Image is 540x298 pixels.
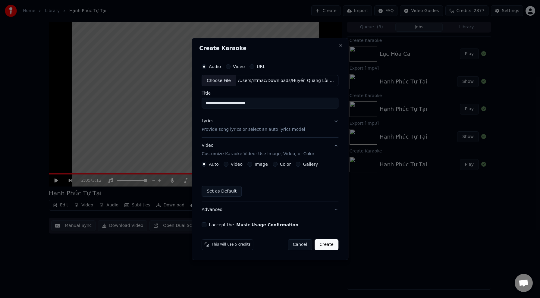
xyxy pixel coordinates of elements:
button: Create [315,239,338,250]
button: LyricsProvide song lyrics or select an auto lyrics model [202,114,338,138]
label: Gallery [303,162,318,166]
button: I accept the [236,223,298,227]
p: Provide song lyrics or select an auto lyrics model [202,127,305,133]
button: Cancel [288,239,312,250]
label: Video [233,64,245,69]
button: Advanced [202,202,338,218]
div: VideoCustomize Karaoke Video: Use Image, Video, or Color [202,162,338,202]
button: Set as Default [202,186,242,197]
div: Video [202,143,314,157]
label: Auto [209,162,219,166]
div: /Users/ntmac/Downloads/Huyền Quang Lời Mời .mp3 [236,78,338,84]
div: Choose File [202,75,236,86]
p: Customize Karaoke Video: Use Image, Video, or Color [202,151,314,157]
label: Audio [209,64,221,69]
h2: Create Karaoke [199,45,341,51]
div: Lyrics [202,118,213,124]
label: Image [255,162,268,166]
label: Video [231,162,243,166]
label: Color [280,162,291,166]
label: I accept the [209,223,298,227]
label: Title [202,91,338,96]
label: URL [257,64,265,69]
button: VideoCustomize Karaoke Video: Use Image, Video, or Color [202,138,338,162]
span: This will use 5 credits [212,242,250,247]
